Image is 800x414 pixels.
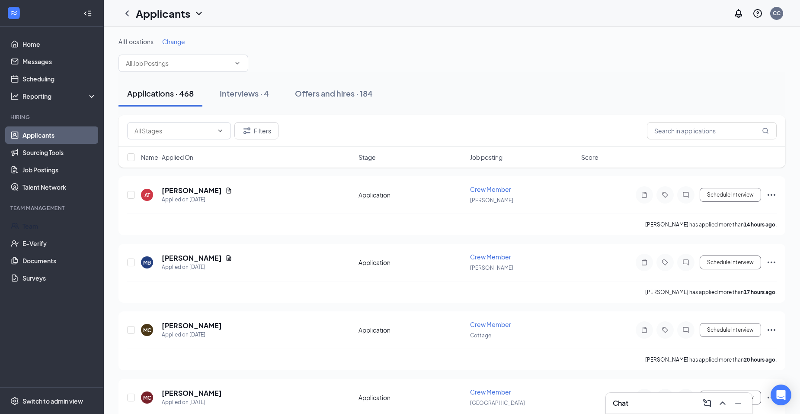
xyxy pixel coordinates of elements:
svg: ChatInactive [681,327,691,333]
b: 14 hours ago [744,221,775,228]
span: Change [162,38,185,45]
button: Filter Filters [234,122,278,139]
svg: ChevronDown [234,60,241,67]
svg: Note [639,259,650,266]
span: Stage [358,153,376,162]
div: Offers and hires · 184 [295,88,373,99]
a: Job Postings [22,161,96,178]
svg: Analysis [10,92,19,100]
svg: Ellipses [766,392,777,403]
div: Application [358,258,465,267]
span: Name · Applied On [141,153,193,162]
svg: Tag [660,191,670,198]
svg: Collapse [83,9,92,18]
span: [GEOGRAPHIC_DATA] [470,400,525,406]
button: Schedule Interview [700,188,761,202]
span: [PERSON_NAME] [470,265,513,271]
input: All Job Postings [126,58,230,68]
div: Hiring [10,113,95,121]
svg: Minimize [733,398,743,408]
a: Messages [22,53,96,70]
div: Applications · 468 [127,88,194,99]
svg: Document [225,187,232,194]
b: 20 hours ago [744,356,775,363]
svg: MagnifyingGlass [762,127,769,134]
svg: WorkstreamLogo [10,9,18,17]
svg: Settings [10,397,19,405]
h5: [PERSON_NAME] [162,321,222,330]
a: Home [22,36,96,53]
a: Documents [22,252,96,269]
svg: ChevronDown [194,8,204,19]
p: [PERSON_NAME] has applied more than . [645,221,777,228]
h5: [PERSON_NAME] [162,253,222,263]
a: Team [22,217,96,235]
div: Open Intercom Messenger [771,385,791,405]
div: Applied on [DATE] [162,263,232,272]
svg: Ellipses [766,325,777,335]
span: Score [581,153,598,162]
div: Applied on [DATE] [162,330,222,339]
svg: Tag [660,327,670,333]
h5: [PERSON_NAME] [162,186,222,195]
span: Job posting [470,153,502,162]
p: [PERSON_NAME] has applied more than . [645,288,777,296]
span: Crew Member [470,253,511,261]
div: MC [143,327,151,334]
span: [PERSON_NAME] [470,197,513,204]
svg: Ellipses [766,190,777,200]
div: MB [143,259,151,266]
h1: Applicants [136,6,190,21]
svg: Ellipses [766,257,777,268]
div: Application [358,191,465,199]
div: Applied on [DATE] [162,398,222,407]
svg: ChevronUp [717,398,728,408]
div: CC [773,10,781,17]
svg: Notifications [733,8,744,19]
a: Talent Network [22,178,96,196]
div: Application [358,326,465,334]
p: [PERSON_NAME] has applied more than . [645,356,777,363]
span: All Locations [118,38,154,45]
button: Schedule Interview [700,391,761,404]
button: Schedule Interview [700,323,761,337]
svg: Note [639,327,650,333]
svg: Tag [660,259,670,266]
input: All Stages [134,126,213,136]
div: MC [143,394,151,401]
button: Minimize [731,396,745,410]
a: Surveys [22,269,96,287]
div: Applied on [DATE] [162,195,232,204]
span: Crew Member [470,388,511,396]
span: Crew Member [470,185,511,193]
button: Schedule Interview [700,256,761,269]
b: 17 hours ago [744,289,775,295]
svg: Filter [242,126,252,136]
svg: QuestionInfo [752,8,763,19]
div: Reporting [22,92,97,100]
span: Crew Member [470,320,511,328]
a: Applicants [22,126,96,144]
span: Cottage [470,332,491,339]
svg: ChevronLeft [122,8,132,19]
svg: ChatInactive [681,259,691,266]
a: Sourcing Tools [22,144,96,161]
svg: ChatInactive [681,191,691,198]
a: Scheduling [22,70,96,87]
div: Switch to admin view [22,397,83,405]
button: ComposeMessage [700,396,714,410]
div: Team Management [10,204,95,212]
input: Search in applications [647,122,777,139]
a: E-Verify [22,235,96,252]
div: Interviews · 4 [220,88,269,99]
div: AT [144,191,150,199]
svg: ChevronDown [217,127,224,134]
h5: [PERSON_NAME] [162,388,222,398]
svg: Note [639,191,650,198]
svg: Document [225,255,232,262]
button: ChevronUp [716,396,730,410]
svg: ComposeMessage [702,398,712,408]
div: Application [358,393,465,402]
h3: Chat [613,398,628,408]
